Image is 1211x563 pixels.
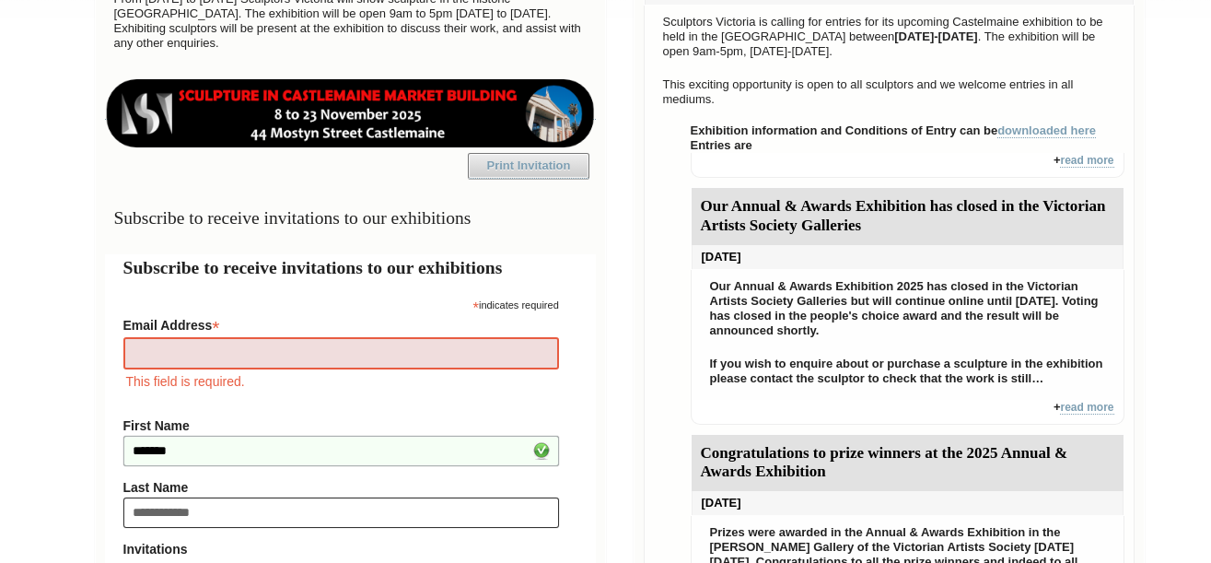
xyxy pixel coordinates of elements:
[105,79,596,147] img: castlemaine-ldrbd25v2.png
[691,400,1124,425] div: +
[997,123,1096,138] a: downloaded here
[1060,154,1113,168] a: read more
[692,245,1124,269] div: [DATE]
[692,435,1124,492] div: Congratulations to prize winners at the 2025 Annual & Awards Exhibition
[123,254,577,281] h2: Subscribe to receive invitations to our exhibitions
[123,295,559,312] div: indicates required
[691,123,1097,138] strong: Exhibition information and Conditions of Entry can be
[123,371,559,392] div: This field is required.
[123,480,559,495] label: Last Name
[654,73,1124,111] p: This exciting opportunity is open to all sculptors and we welcome entries in all mediums.
[123,418,559,433] label: First Name
[691,153,1124,178] div: +
[468,153,589,179] a: Print Invitation
[894,29,978,43] strong: [DATE]-[DATE]
[701,352,1114,391] p: If you wish to enquire about or purchase a sculpture in the exhibition please contact the sculpto...
[701,275,1114,343] p: Our Annual & Awards Exhibition 2025 has closed in the Victorian Artists Society Galleries but wil...
[1060,401,1113,415] a: read more
[692,188,1124,245] div: Our Annual & Awards Exhibition has closed in the Victorian Artists Society Galleries
[123,542,559,557] strong: Invitations
[654,10,1124,64] p: Sculptors Victoria is calling for entries for its upcoming Castelmaine exhibition to be held in t...
[123,312,559,334] label: Email Address
[105,200,596,236] h3: Subscribe to receive invitations to our exhibitions
[692,491,1124,515] div: [DATE]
